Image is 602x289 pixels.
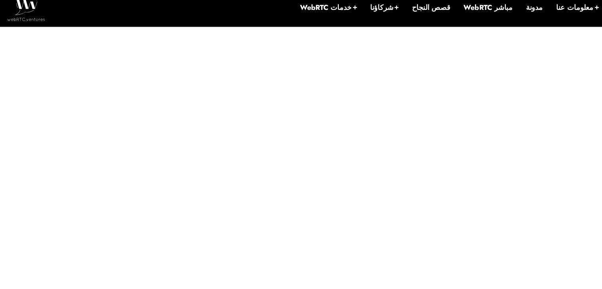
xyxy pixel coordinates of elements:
[282,12,328,21] font: خدمات WebRTC
[510,13,548,21] a: معلومات عنا
[483,13,498,21] a: مدونة
[427,12,471,21] font: WebRTC مباشر
[427,13,471,21] a: WebRTC مباشر
[483,12,498,21] font: مدونة
[382,12,416,21] font: قصص النجاح
[560,12,581,21] font: اتصل بنا
[382,13,416,21] a: قصص النجاح
[510,12,543,21] font: معلومات عنا
[282,13,332,21] a: خدمات WebRTC
[344,12,365,21] font: شركاؤنا
[560,13,581,21] a: اتصل بنا
[21,5,55,29] img: WebRTC.ventures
